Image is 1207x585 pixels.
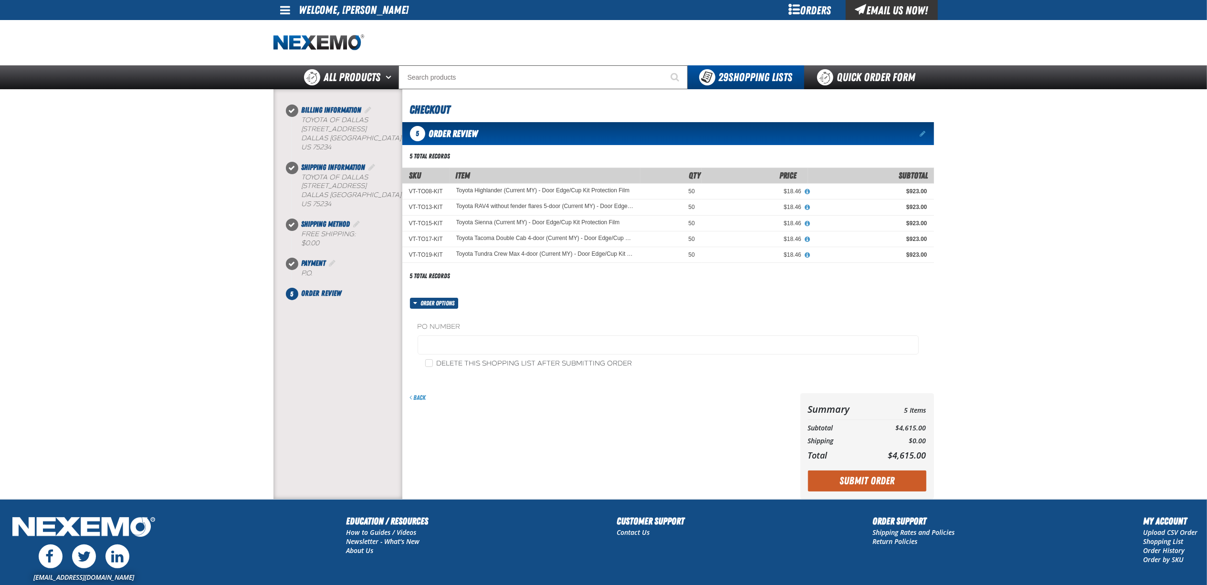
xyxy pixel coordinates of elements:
[1143,555,1184,564] a: Order by SKU
[688,188,694,195] span: 50
[808,470,926,491] button: Submit Order
[873,514,955,528] h2: Order Support
[285,104,402,299] nav: Checkout steps. Current step is Order Review. Step 5 of 5
[779,170,797,180] span: Price
[455,170,470,180] span: Item
[292,288,402,299] li: Order Review. Step 5 of 5. Not Completed
[801,219,814,228] button: View All Prices for Toyota Sienna (Current MY) - Door Edge/Cup Kit Protection Film
[399,65,688,89] input: Search
[1143,546,1185,555] a: Order History
[402,199,450,215] td: VT-TO13-KIT
[719,71,729,84] strong: 29
[273,34,364,51] a: Home
[324,69,381,86] span: All Products
[302,200,311,208] span: US
[688,65,804,89] button: You have 29 Shopping Lists. Open to view details
[10,514,158,542] img: Nexemo Logo
[420,298,458,309] span: Order options
[425,359,632,368] label: Delete this shopping list after submitting order
[292,162,402,219] li: Shipping Information. Step 2 of 5. Completed
[302,259,326,268] span: Payment
[870,401,926,418] td: 5 Items
[808,435,870,448] th: Shipping
[302,163,366,172] span: Shipping Information
[808,448,870,463] th: Total
[286,288,298,300] span: 5
[870,422,926,435] td: $4,615.00
[409,170,421,180] a: SKU
[402,215,450,231] td: VT-TO15-KIT
[815,235,927,243] div: $923.00
[801,203,814,212] button: View All Prices for Toyota RAV4 without fender flares 5-door (Current MY) - Door Edge/Cup Kit Pro...
[302,125,367,133] span: [STREET_ADDRESS]
[346,546,374,555] a: About Us
[815,219,927,227] div: $923.00
[688,236,694,242] span: 50
[1143,528,1197,537] a: Upload CSV Order
[302,182,367,190] span: [STREET_ADDRESS]
[273,34,364,51] img: Nexemo logo
[410,152,451,161] div: 5 total records
[302,191,328,199] span: DALLAS
[808,401,870,418] th: Summary
[617,528,650,537] a: Contact Us
[402,184,450,199] td: VT-TO08-KIT
[302,230,402,248] div: Free Shipping:
[302,143,311,151] span: US
[708,251,801,259] div: $18.46
[410,103,451,116] span: Checkout
[330,134,402,142] span: [GEOGRAPHIC_DATA]
[352,219,362,229] a: Edit Shipping Method
[402,231,450,247] td: VT-TO17-KIT
[425,359,433,367] input: Delete this shopping list after submitting order
[815,251,927,259] div: $923.00
[688,220,694,227] span: 50
[456,235,634,242] a: Toyota Tacoma Double Cab 4-door (Current MY) - Door Edge/Cup Kit Protection Film
[617,514,684,528] h2: Customer Support
[920,130,927,137] a: Edit items
[418,323,919,332] label: PO Number
[328,259,337,268] a: Edit Payment
[808,422,870,435] th: Subtotal
[456,251,634,258] a: Toyota Tundra Crew Max 4-door (Current MY) - Door Edge/Cup Kit Protection Film
[664,65,688,89] button: Start Searching
[292,219,402,258] li: Shipping Method. Step 3 of 5. Completed
[688,251,694,258] span: 50
[292,104,402,162] li: Billing Information. Step 1 of 5. Completed
[410,272,451,281] div: 5 total records
[346,514,429,528] h2: Education / Resources
[456,188,630,194] a: Toyota Highlander (Current MY) - Door Edge/Cup Kit Protection Film
[364,105,373,115] a: Edit Billing Information
[870,435,926,448] td: $0.00
[313,200,332,208] bdo: 75234
[804,65,934,89] a: Quick Order Form
[899,170,928,180] span: Subtotal
[292,258,402,288] li: Payment. Step 4 of 5. Completed
[330,191,402,199] span: [GEOGRAPHIC_DATA]
[302,105,362,115] span: Billing Information
[33,573,134,582] a: [EMAIL_ADDRESS][DOMAIN_NAME]
[801,251,814,260] button: View All Prices for Toyota Tundra Crew Max 4-door (Current MY) - Door Edge/Cup Kit Protection Film
[456,219,620,226] a: Toyota Sienna (Current MY) - Door Edge/Cup Kit Protection Film
[815,188,927,195] div: $923.00
[801,235,814,244] button: View All Prices for Toyota Tacoma Double Cab 4-door (Current MY) - Door Edge/Cup Kit Protection Film
[410,126,425,141] span: 5
[719,71,793,84] span: Shopping Lists
[689,170,701,180] span: Qty
[1143,537,1183,546] a: Shopping List
[302,219,350,229] span: Shipping Method
[346,528,417,537] a: How to Guides / Videos
[429,128,478,139] span: Order Review
[873,537,918,546] a: Return Policies
[456,203,634,210] a: Toyota RAV4 without fender flares 5-door (Current MY) - Door Edge/Cup Kit Protection Film
[346,537,420,546] a: Newsletter - What's New
[1143,514,1197,528] h2: My Account
[302,134,328,142] span: DALLAS
[383,65,399,89] button: Open All Products pages
[688,204,694,210] span: 50
[302,116,368,124] span: Toyota of Dallas
[815,203,927,211] div: $923.00
[410,298,459,309] button: Order options
[302,269,402,278] div: P.O.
